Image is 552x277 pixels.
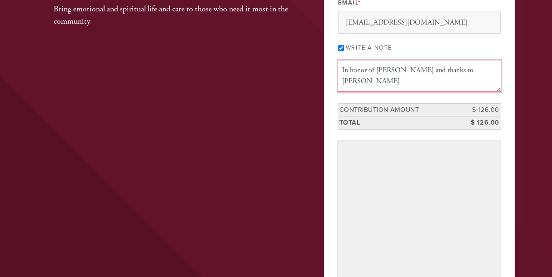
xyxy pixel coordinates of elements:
[338,103,460,116] td: Contribution Amount
[338,116,460,130] td: Total
[346,44,392,51] label: Write a note
[460,116,501,130] td: $ 126.00
[54,3,294,27] div: Bring emotional and spiritual life and care to those who need it most in the community
[460,103,501,116] td: $ 126.00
